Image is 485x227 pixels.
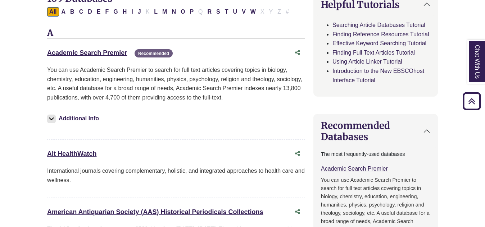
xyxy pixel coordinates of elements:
[332,31,429,37] a: Finding Reference Resources Tutorial
[47,166,305,185] p: International journals covering complementary, holistic, and integrated approaches to health care...
[68,7,77,17] button: Filter Results B
[129,7,135,17] button: Filter Results I
[59,7,68,17] button: Filter Results A
[321,166,388,172] a: Academic Search Premier
[135,49,173,57] span: Recommended
[47,208,263,216] a: American Antiquarian Society (AAS) Historical Periodicals Collections
[178,7,187,17] button: Filter Results O
[332,40,426,46] a: Effective Keyword Searching Tutorial
[214,7,222,17] button: Filter Results S
[314,114,438,148] button: Recommended Databases
[47,28,305,39] h3: A
[290,205,305,219] button: Share this database
[103,7,111,17] button: Filter Results F
[47,114,101,124] button: Additional Info
[223,7,231,17] button: Filter Results T
[332,59,402,65] a: Using Article Linker Tutorial
[332,22,425,28] a: Searching Article Databases Tutorial
[205,7,214,17] button: Filter Results R
[248,7,258,17] button: Filter Results W
[332,50,415,56] a: Finding Full Text Articles Tutorial
[47,7,59,17] button: All
[47,8,292,14] div: Alpha-list to filter by first letter of database name
[47,65,305,102] p: You can use Academic Search Premier to search for full text articles covering topics in biology, ...
[187,7,196,17] button: Filter Results P
[290,46,305,60] button: Share this database
[169,7,178,17] button: Filter Results N
[47,150,96,157] a: Alt HealthWatch
[332,68,424,83] a: Introduction to the New EBSCOhost Interface Tutorial
[152,7,160,17] button: Filter Results L
[121,7,129,17] button: Filter Results H
[160,7,169,17] button: Filter Results M
[136,7,143,17] button: Filter Results J
[240,7,248,17] button: Filter Results V
[47,49,127,56] a: Academic Search Premier
[86,7,94,17] button: Filter Results D
[290,147,305,161] button: Share this database
[111,7,120,17] button: Filter Results G
[231,7,240,17] button: Filter Results U
[460,96,483,106] a: Back to Top
[77,7,86,17] button: Filter Results C
[95,7,103,17] button: Filter Results E
[321,150,430,158] p: The most frequently-used databases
